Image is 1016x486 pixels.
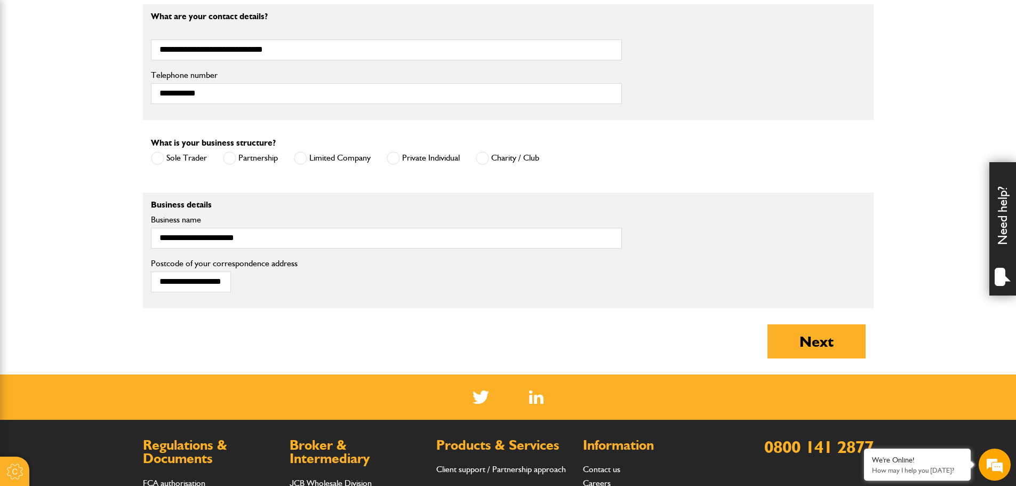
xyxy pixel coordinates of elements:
div: Need help? [989,162,1016,296]
input: Enter your last name [14,99,195,122]
h2: Regulations & Documents [143,439,279,466]
a: Contact us [583,464,620,474]
div: Chat with us now [55,60,179,74]
img: Twitter [473,391,489,404]
input: Enter your phone number [14,162,195,185]
a: 0800 141 2877 [764,436,874,457]
p: How may I help you today? [872,466,963,474]
label: Limited Company [294,152,371,165]
label: Partnership [223,152,278,165]
label: What is your business structure? [151,139,276,147]
label: Charity / Club [476,152,539,165]
button: Next [767,324,866,358]
label: Business name [151,216,622,224]
label: Telephone number [151,71,622,79]
div: Minimize live chat window [175,5,201,31]
textarea: Type your message and hit 'Enter' [14,193,195,320]
h2: Broker & Intermediary [290,439,426,466]
h2: Information [583,439,719,452]
a: LinkedIn [529,391,543,404]
a: Client support / Partnership approach [436,464,566,474]
h2: Products & Services [436,439,572,452]
label: Postcode of your correspondence address [151,259,314,268]
em: Start Chat [145,329,194,343]
div: We're Online! [872,456,963,465]
p: What are your contact details? [151,12,622,21]
img: Linked In [529,391,543,404]
label: Private Individual [387,152,460,165]
p: Business details [151,201,622,209]
label: Sole Trader [151,152,207,165]
img: d_20077148190_company_1631870298795_20077148190 [18,59,45,74]
input: Enter your email address [14,130,195,154]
